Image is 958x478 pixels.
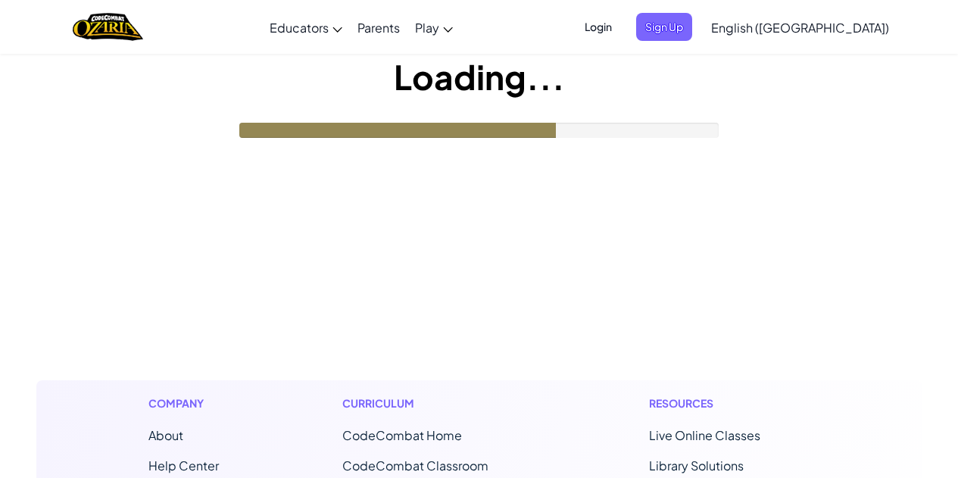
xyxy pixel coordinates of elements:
span: Play [415,20,439,36]
a: Library Solutions [649,458,744,473]
img: Home [73,11,143,42]
a: Educators [262,7,350,48]
a: Parents [350,7,407,48]
span: English ([GEOGRAPHIC_DATA]) [711,20,889,36]
h1: Company [148,395,219,411]
h1: Resources [649,395,810,411]
a: Ozaria by CodeCombat logo [73,11,143,42]
span: CodeCombat Home [342,427,462,443]
a: English ([GEOGRAPHIC_DATA]) [704,7,897,48]
h1: Curriculum [342,395,526,411]
a: CodeCombat Classroom [342,458,488,473]
a: Live Online Classes [649,427,760,443]
a: About [148,427,183,443]
button: Sign Up [636,13,692,41]
button: Login [576,13,621,41]
a: Play [407,7,460,48]
a: Help Center [148,458,219,473]
span: Educators [270,20,329,36]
